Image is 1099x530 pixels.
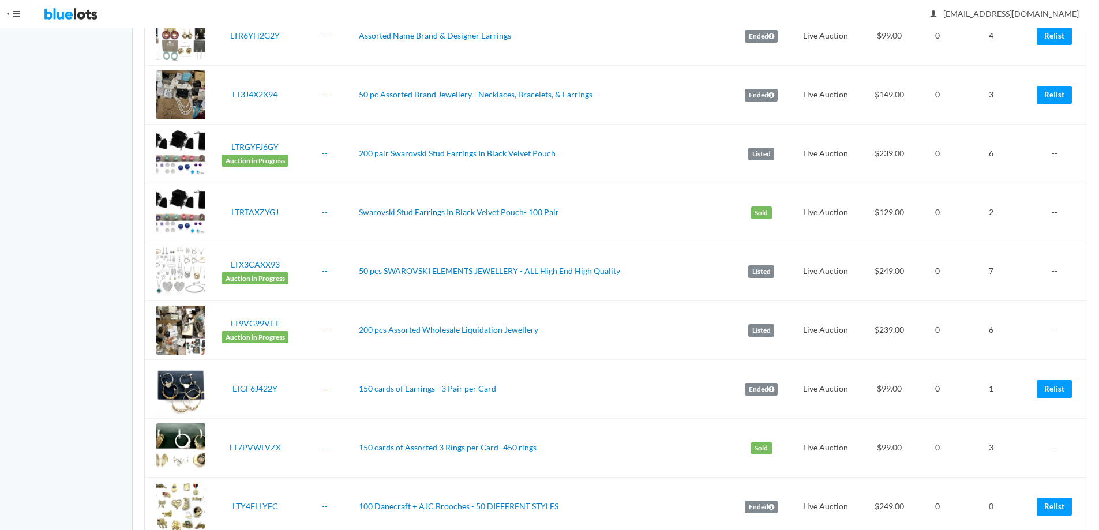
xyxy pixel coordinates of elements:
a: Relist [1037,380,1072,398]
td: -- [1029,242,1087,301]
td: 0 [921,419,954,478]
td: Live Auction [793,125,858,183]
td: $239.00 [858,301,921,360]
td: 3 [954,419,1029,478]
a: -- [322,501,328,511]
a: Relist [1037,27,1072,45]
label: Listed [748,265,774,278]
a: -- [322,148,328,158]
a: 200 pair Swarovski Stud Earrings In Black Velvet Pouch [359,148,556,158]
span: Auction in Progress [222,272,288,285]
a: 150 cards of Earrings - 3 Pair per Card [359,384,496,393]
td: $129.00 [858,183,921,242]
a: -- [322,207,328,217]
td: -- [1029,183,1087,242]
a: Swarovski Stud Earrings In Black Velvet Pouch- 100 Pair [359,207,559,217]
td: Live Auction [793,66,858,125]
a: LTR6YH2G2Y [230,31,280,40]
span: Auction in Progress [222,331,288,344]
label: Listed [748,324,774,337]
td: $99.00 [858,7,921,66]
td: Live Auction [793,183,858,242]
a: Relist [1037,498,1072,516]
td: $99.00 [858,419,921,478]
td: $99.00 [858,360,921,419]
label: Listed [748,148,774,160]
ion-icon: person [928,9,939,20]
td: -- [1029,419,1087,478]
td: Live Auction [793,419,858,478]
label: Ended [745,89,778,102]
a: -- [322,89,328,99]
td: 0 [921,7,954,66]
a: LTRGYFJ6GY [231,142,279,152]
label: Ended [745,383,778,396]
a: Relist [1037,86,1072,104]
a: LTRTAXZYGJ [231,207,279,217]
td: 0 [921,125,954,183]
label: Sold [751,442,772,454]
a: Assorted Name Brand & Designer Earrings [359,31,511,40]
span: [EMAIL_ADDRESS][DOMAIN_NAME] [931,9,1079,18]
td: 4 [954,7,1029,66]
a: -- [322,325,328,334]
td: Live Auction [793,7,858,66]
td: 0 [921,301,954,360]
td: 2 [954,183,1029,242]
label: Ended [745,30,778,43]
a: 150 cards of Assorted 3 Rings per Card- 450 rings [359,442,537,452]
td: Live Auction [793,242,858,301]
a: 50 pc Assorted Brand Jewellery - Necklaces, Bracelets, & Earrings [359,89,592,99]
a: -- [322,442,328,452]
td: -- [1029,301,1087,360]
a: LTY4FLLYFC [232,501,278,511]
a: -- [322,266,328,276]
td: $239.00 [858,125,921,183]
a: -- [322,31,328,40]
td: 0 [921,183,954,242]
a: LTGF6J422Y [232,384,277,393]
td: $149.00 [858,66,921,125]
td: -- [1029,125,1087,183]
td: $249.00 [858,242,921,301]
td: Live Auction [793,301,858,360]
td: 0 [921,360,954,419]
label: Sold [751,206,772,219]
td: 7 [954,242,1029,301]
a: -- [322,384,328,393]
span: Auction in Progress [222,155,288,167]
td: 0 [921,242,954,301]
td: 6 [954,301,1029,360]
a: 100 Danecraft + AJC Brooches - 50 DIFFERENT STYLES [359,501,558,511]
td: 3 [954,66,1029,125]
td: 1 [954,360,1029,419]
label: Ended [745,501,778,513]
a: 50 pcs SWAROVSKI ELEMENTS JEWELLERY - ALL High End High Quality [359,266,620,276]
a: LT7PVWLVZX [230,442,281,452]
a: LT3J4X2X94 [232,89,277,99]
a: 200 pcs Assorted Wholesale Liquidation Jewellery [359,325,538,334]
a: LTX3CAXX93 [231,260,280,269]
td: 0 [921,66,954,125]
td: 6 [954,125,1029,183]
a: LT9VG99VFT [231,318,279,328]
td: Live Auction [793,360,858,419]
